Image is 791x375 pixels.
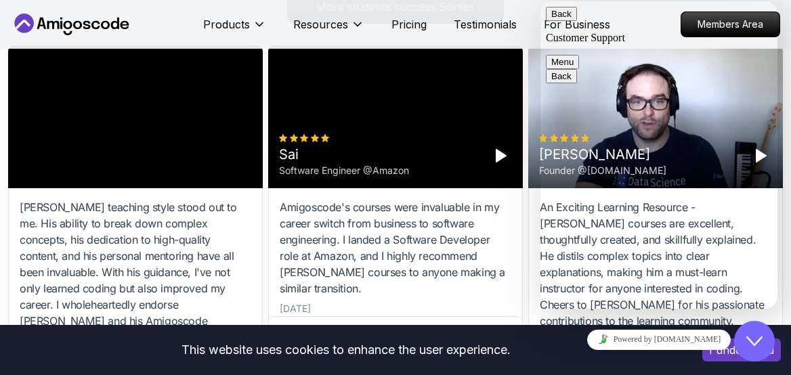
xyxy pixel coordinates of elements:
[10,335,682,365] div: This website uses cookies to enhance the user experience.
[540,324,777,355] iframe: chat widget
[539,164,666,177] div: Founder @[DOMAIN_NAME]
[280,302,311,315] div: [DATE]
[293,16,348,32] p: Resources
[203,16,266,43] button: Products
[540,1,777,309] iframe: chat widget
[280,199,511,296] div: Amigoscode's courses were invaluable in my career switch from business to software engineering. I...
[279,164,409,177] div: Software Engineer @Amazon
[20,199,251,345] div: [PERSON_NAME] teaching style stood out to me. His ability to break down complex concepts, his ded...
[734,321,777,361] iframe: chat widget
[203,16,250,32] p: Products
[279,145,409,164] div: Sai
[454,16,517,32] a: Testimonials
[540,199,771,329] div: An Exciting Learning Resource - [PERSON_NAME] courses are excellent, thoughtfully created, and sk...
[293,16,364,43] button: Resources
[539,145,666,164] div: [PERSON_NAME]
[391,16,427,32] a: Pricing
[490,145,512,167] button: Play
